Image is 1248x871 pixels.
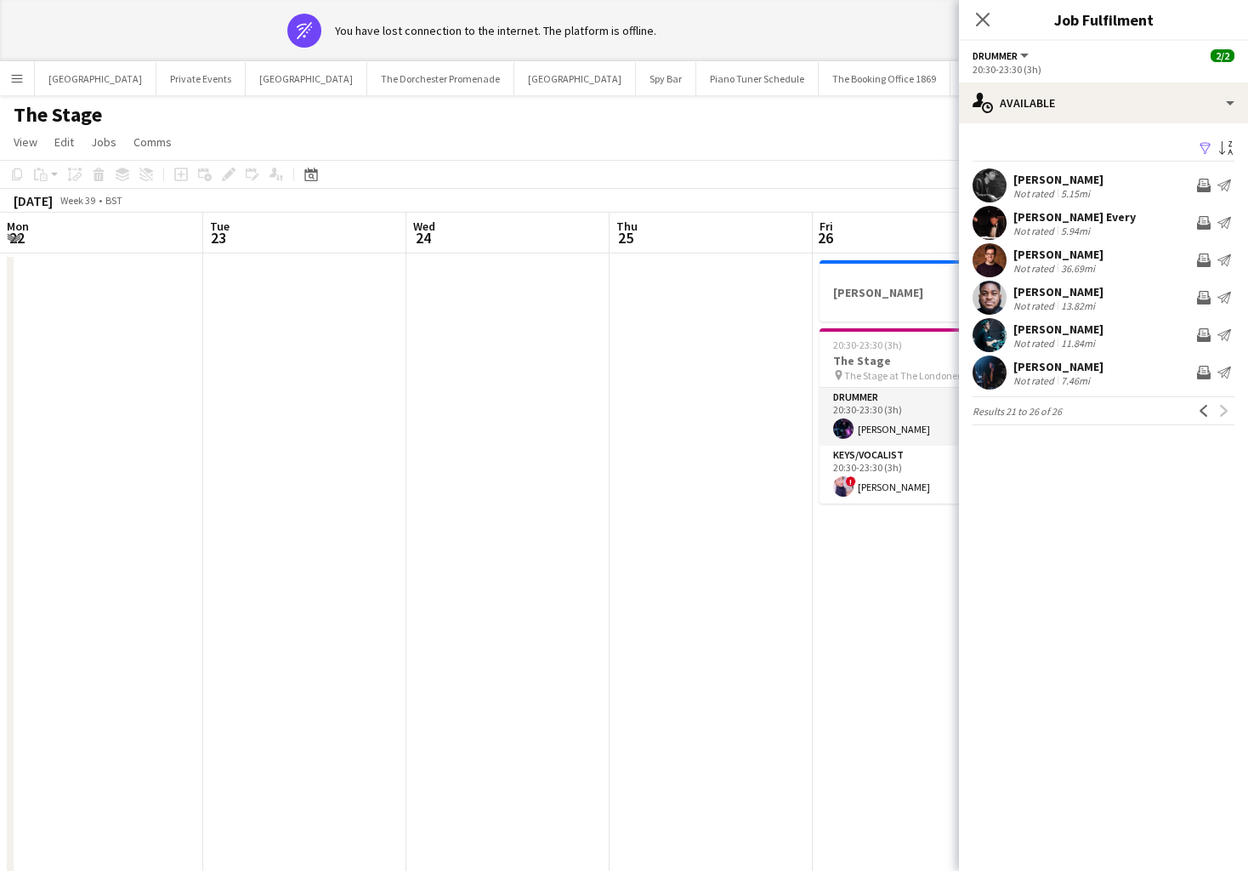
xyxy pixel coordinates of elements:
[514,62,636,95] button: [GEOGRAPHIC_DATA]
[1211,49,1234,62] span: 2/2
[14,102,102,128] h1: The Stage
[820,285,1010,300] h3: [PERSON_NAME]
[84,131,123,153] a: Jobs
[844,369,961,382] span: The Stage at The Londoner
[7,219,29,234] span: Mon
[1013,209,1136,225] div: [PERSON_NAME] Every
[7,131,44,153] a: View
[156,62,246,95] button: Private Events
[973,405,1062,418] span: Results 21 to 26 of 26
[91,134,116,150] span: Jobs
[1013,374,1058,387] div: Not rated
[1058,225,1093,237] div: 5.94mi
[14,134,37,150] span: View
[819,62,950,95] button: The Booking Office 1869
[207,228,230,248] span: 23
[1058,299,1098,312] div: 13.82mi
[411,228,435,248] span: 24
[616,219,638,234] span: Thu
[833,339,902,351] span: 20:30-23:30 (3h)
[1058,187,1093,200] div: 5.15mi
[246,62,367,95] button: [GEOGRAPHIC_DATA]
[210,219,230,234] span: Tue
[820,353,1010,368] h3: The Stage
[1013,247,1103,262] div: [PERSON_NAME]
[817,228,833,248] span: 26
[1058,262,1098,275] div: 36.69mi
[820,219,833,234] span: Fri
[1013,359,1103,374] div: [PERSON_NAME]
[820,260,1010,322] app-job-card: [PERSON_NAME]
[1058,374,1093,387] div: 7.46mi
[820,446,1010,504] app-card-role: Keys/Vocalist1/120:30-23:30 (3h)![PERSON_NAME]
[1013,187,1058,200] div: Not rated
[973,49,1018,62] span: Drummer
[105,194,122,207] div: BST
[1013,262,1058,275] div: Not rated
[959,83,1248,123] div: Available
[1013,322,1103,337] div: [PERSON_NAME]
[950,62,1001,95] button: Oblix
[48,131,81,153] a: Edit
[846,476,856,487] span: !
[1013,337,1058,350] div: Not rated
[335,23,656,38] div: You have lost connection to the internet. The platform is offline.
[413,219,435,234] span: Wed
[4,228,29,248] span: 22
[133,134,172,150] span: Comms
[54,134,74,150] span: Edit
[820,388,1010,446] app-card-role: Drummer1/120:30-23:30 (3h)[PERSON_NAME]
[973,63,1234,76] div: 20:30-23:30 (3h)
[636,62,696,95] button: Spy Bar
[820,328,1010,504] app-job-card: 20:30-23:30 (3h)2/2The Stage The Stage at The Londoner2 RolesDrummer1/120:30-23:30 (3h)[PERSON_NA...
[1013,284,1103,299] div: [PERSON_NAME]
[614,228,638,248] span: 25
[1013,225,1058,237] div: Not rated
[1013,299,1058,312] div: Not rated
[959,9,1248,31] h3: Job Fulfilment
[367,62,514,95] button: The Dorchester Promenade
[696,62,819,95] button: Piano Tuner Schedule
[35,62,156,95] button: [GEOGRAPHIC_DATA]
[1058,337,1098,350] div: 11.84mi
[127,131,179,153] a: Comms
[1013,172,1103,187] div: [PERSON_NAME]
[56,194,99,207] span: Week 39
[14,192,53,209] div: [DATE]
[973,49,1031,62] button: Drummer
